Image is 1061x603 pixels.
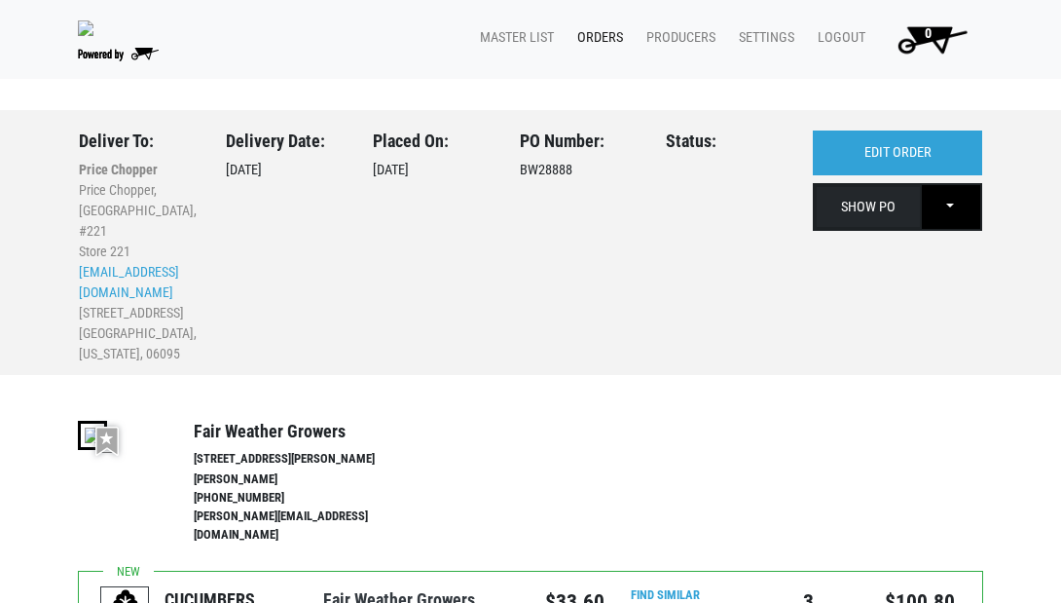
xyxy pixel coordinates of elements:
a: Settings [723,19,802,57]
h3: Deliver To: [79,131,197,152]
li: [PERSON_NAME] [194,471,444,489]
h3: PO Number: [520,131,638,152]
img: original-fc7597fdc6adbb9d0e2ae620e786d1a2.jpg [78,20,93,36]
li: [GEOGRAPHIC_DATA], [US_STATE], 06095 [79,323,197,364]
span: 0 [925,25,932,42]
b: Price Chopper [79,162,158,177]
a: Orders [562,19,631,57]
a: Producers [631,19,723,57]
a: [EMAIL_ADDRESS][DOMAIN_NAME] [79,264,179,300]
a: EDIT ORDER [813,131,982,175]
div: [DATE] [226,131,344,364]
h3: Status: [666,131,784,152]
a: 0 [873,19,983,58]
div: [DATE] [373,131,491,364]
li: [STREET_ADDRESS][PERSON_NAME] [194,450,444,469]
img: thumbnail-66b73ed789e5fdb011f67f3ae1eff6c2.png [78,421,107,450]
li: [PERSON_NAME][EMAIL_ADDRESS][DOMAIN_NAME] [194,508,444,545]
h3: Placed On: [373,131,491,152]
li: Store 221 [79,242,197,262]
a: Master List [464,19,562,57]
img: Powered by Big Wheelbarrow [78,48,159,61]
h4: Fair Weather Growers [194,421,444,442]
img: Cart [889,19,975,58]
a: SHOW PO [815,185,922,230]
span: BW28888 [520,162,572,178]
li: [PHONE_NUMBER] [194,489,444,508]
li: Price Chopper, [GEOGRAPHIC_DATA], #221 [79,180,197,242]
a: Logout [802,19,873,57]
h3: Delivery Date: [226,131,344,152]
li: [STREET_ADDRESS] [79,303,197,323]
a: Find Similar [631,587,700,602]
